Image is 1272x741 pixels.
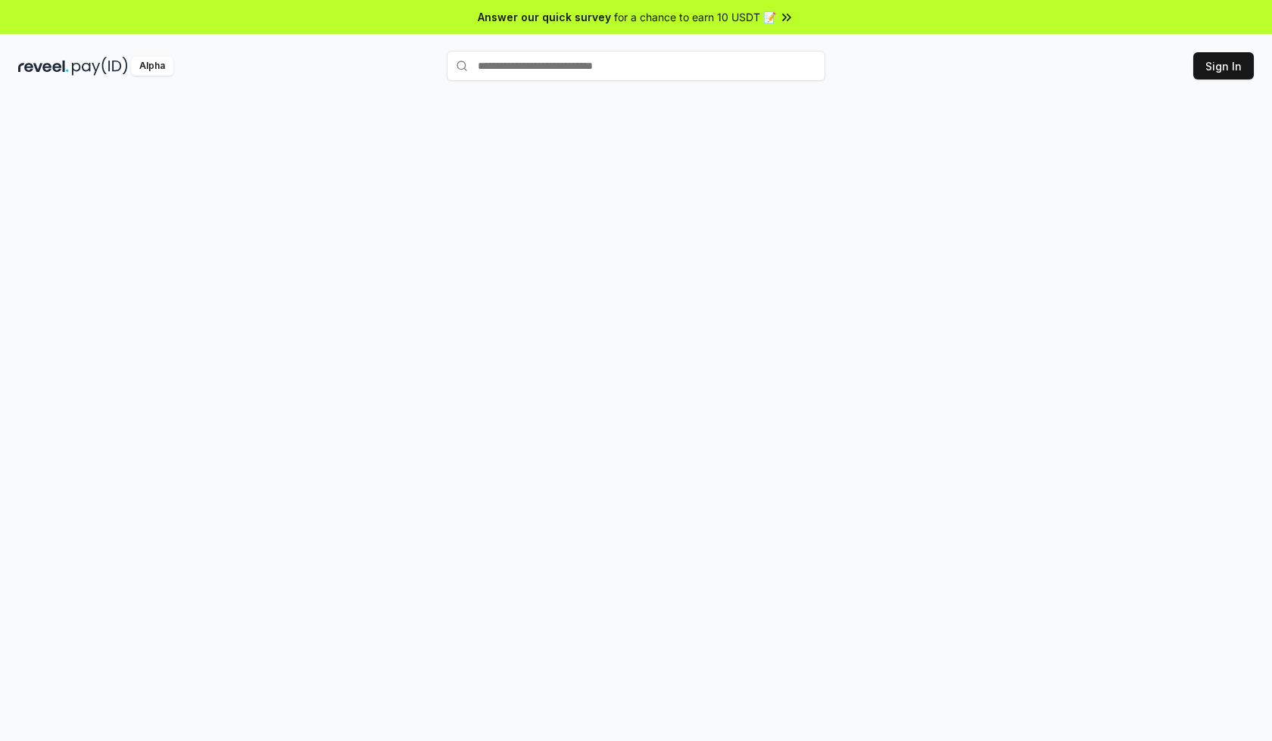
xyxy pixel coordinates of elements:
[478,9,611,25] span: Answer our quick survey
[1193,52,1254,79] button: Sign In
[18,57,69,76] img: reveel_dark
[72,57,128,76] img: pay_id
[614,9,776,25] span: for a chance to earn 10 USDT 📝
[131,57,173,76] div: Alpha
